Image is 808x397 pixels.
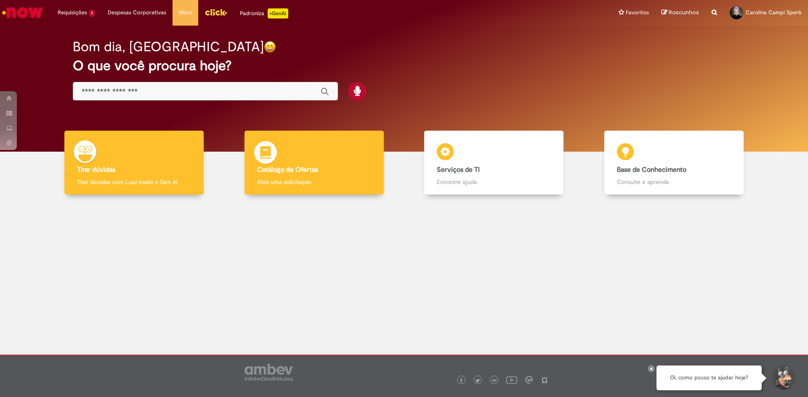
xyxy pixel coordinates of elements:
[257,178,371,186] p: Abra uma solicitação
[459,379,463,383] img: logo_footer_facebook.png
[617,166,686,174] b: Base de Conhecimento
[506,374,517,385] img: logo_footer_youtube.png
[669,8,699,16] span: Rascunhos
[77,178,191,186] p: Tirar dúvidas com Lupi Assist e Gen Ai
[108,8,166,17] span: Despesas Corporativas
[770,365,795,391] button: Iniciar Conversa de Suporte
[240,8,288,18] div: Padroniza
[179,8,192,17] span: More
[476,379,480,383] img: logo_footer_twitter.png
[437,178,551,186] p: Encontre ajuda
[44,131,224,195] a: Tirar dúvidas Tirar dúvidas com Lupi Assist e Gen Ai
[437,166,480,174] b: Serviços de TI
[525,376,533,384] img: logo_footer_workplace.png
[205,6,227,18] img: click_logo_yellow_360x200.png
[617,178,731,186] p: Consulte e aprenda
[541,376,548,384] img: logo_footer_naosei.png
[1,4,44,21] img: ServiceNow
[662,9,699,17] a: Rascunhos
[656,365,762,390] div: Oi, como posso te ajudar hoje?
[626,8,649,17] span: Favoritos
[245,364,293,381] img: logo_footer_ambev_rotulo_gray.png
[264,41,276,53] img: happy-face.png
[746,9,802,16] span: Carolina Campi Sperb
[268,8,288,18] p: +GenAi
[73,58,736,73] h2: O que você procura hoje?
[89,10,95,17] span: 1
[492,378,497,383] img: logo_footer_linkedin.png
[584,131,764,195] a: Base de Conhecimento Consulte e aprenda
[257,166,318,174] b: Catálogo de Ofertas
[77,166,115,174] b: Tirar dúvidas
[224,131,404,195] a: Catálogo de Ofertas Abra uma solicitação
[404,131,584,195] a: Serviços de TI Encontre ajuda
[58,8,87,17] span: Requisições
[73,39,264,54] h2: Bom dia, [GEOGRAPHIC_DATA]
